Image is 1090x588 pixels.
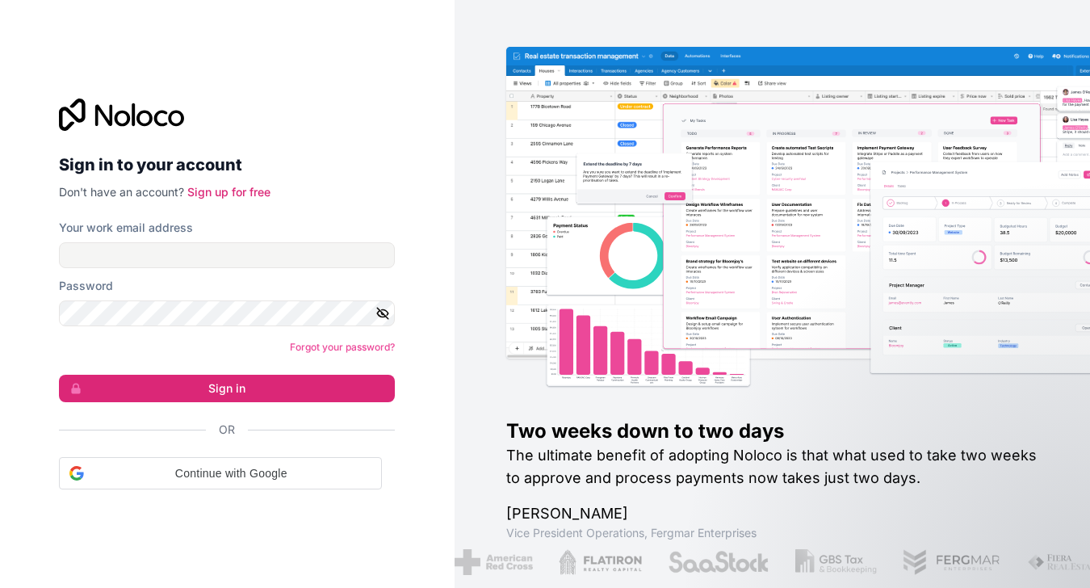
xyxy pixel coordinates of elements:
[59,220,193,236] label: Your work email address
[668,549,769,575] img: /assets/saastock-C6Zbiodz.png
[59,150,395,179] h2: Sign in to your account
[219,422,235,438] span: Or
[559,549,643,575] img: /assets/flatiron-C8eUkumj.png
[59,185,184,199] span: Don't have an account?
[59,278,113,294] label: Password
[59,375,395,402] button: Sign in
[90,465,371,482] span: Continue with Google
[290,341,395,353] a: Forgot your password?
[59,457,382,489] div: Continue with Google
[506,525,1039,541] h1: Vice President Operations , Fergmar Enterprises
[506,418,1039,444] h1: Two weeks down to two days
[506,502,1039,525] h1: [PERSON_NAME]
[455,549,533,575] img: /assets/american-red-cross-BAupjrZR.png
[506,444,1039,489] h2: The ultimate benefit of adopting Noloco is that what used to take two weeks to approve and proces...
[187,185,270,199] a: Sign up for free
[59,242,395,268] input: Email address
[59,300,395,326] input: Password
